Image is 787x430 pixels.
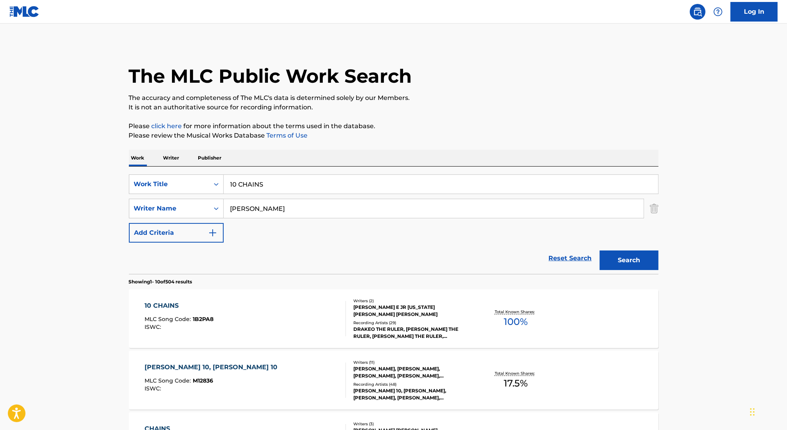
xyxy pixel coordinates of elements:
div: Writers ( 2 ) [353,298,472,304]
span: 1B2PA8 [193,316,213,323]
p: Total Known Shares: [495,309,537,315]
div: Work Title [134,180,204,189]
div: [PERSON_NAME] E JR [US_STATE][PERSON_NAME] [PERSON_NAME] [353,304,472,318]
p: It is not an authoritative source for recording information. [129,103,659,112]
div: DRAKEO THE RULER, [PERSON_NAME] THE RULER, [PERSON_NAME] THE RULER, [PERSON_NAME] THE RULER, [PER... [353,326,472,340]
img: Delete Criterion [650,199,659,218]
p: Please for more information about the terms used in the database. [129,122,659,131]
div: 10 CHAINS [145,301,213,310]
div: [PERSON_NAME] 10, [PERSON_NAME] 10 [145,363,281,372]
p: Publisher [196,150,224,166]
div: Writers ( 11 ) [353,359,472,365]
span: ISWC : [145,323,163,330]
p: Total Known Shares: [495,370,537,376]
p: Work [129,150,147,166]
span: MLC Song Code : [145,377,193,384]
span: ISWC : [145,385,163,392]
img: search [693,7,702,16]
a: Public Search [690,4,706,20]
div: Drag [750,400,755,424]
h1: The MLC Public Work Search [129,64,412,88]
a: Log In [731,2,778,22]
a: click here [152,122,182,130]
button: Add Criteria [129,223,224,243]
p: Please review the Musical Works Database [129,131,659,140]
div: [PERSON_NAME] 10, [PERSON_NAME], [PERSON_NAME], [PERSON_NAME], [PERSON_NAME] 10, [PERSON_NAME] 10... [353,387,472,401]
span: M12836 [193,377,213,384]
span: MLC Song Code : [145,316,193,323]
a: [PERSON_NAME] 10, [PERSON_NAME] 10MLC Song Code:M12836ISWC:Writers (11)[PERSON_NAME], [PERSON_NAM... [129,351,659,410]
img: MLC Logo [9,6,40,17]
div: Help [710,4,726,20]
p: Writer [161,150,182,166]
span: 17.5 % [504,376,528,390]
div: Writers ( 3 ) [353,421,472,427]
iframe: Chat Widget [748,392,787,430]
a: 10 CHAINSMLC Song Code:1B2PA8ISWC:Writers (2)[PERSON_NAME] E JR [US_STATE][PERSON_NAME] [PERSON_N... [129,289,659,348]
a: Reset Search [545,250,596,267]
p: The accuracy and completeness of The MLC's data is determined solely by our Members. [129,93,659,103]
p: Showing 1 - 10 of 504 results [129,278,192,285]
span: 100 % [504,315,528,329]
div: Recording Artists ( 29 ) [353,320,472,326]
img: 9d2ae6d4665cec9f34b9.svg [208,228,217,238]
button: Search [600,250,659,270]
form: Search Form [129,174,659,274]
div: Recording Artists ( 48 ) [353,381,472,387]
div: [PERSON_NAME], [PERSON_NAME], [PERSON_NAME], [PERSON_NAME], [PERSON_NAME], [PERSON_NAME], [PERSON... [353,365,472,379]
a: Terms of Use [265,132,308,139]
div: Writer Name [134,204,204,213]
img: help [713,7,723,16]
